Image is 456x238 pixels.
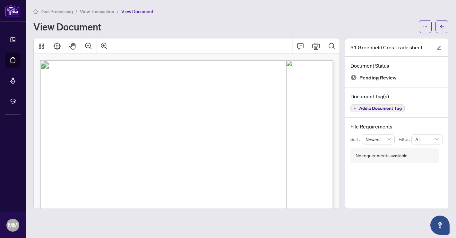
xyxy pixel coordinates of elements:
[40,9,73,14] span: Deal Processing
[366,135,391,144] span: Newest
[356,152,408,159] div: No requirements available
[437,45,441,50] span: edit
[350,136,362,143] p: Sort:
[399,136,411,143] p: Filter:
[8,221,18,230] span: MM
[350,123,443,130] h4: File Requirements
[440,24,444,29] span: arrow-left
[353,107,357,110] span: plus
[359,106,402,111] span: Add a Document Tag
[5,5,21,17] img: logo
[350,44,431,51] span: 91 Greenfield Cres-Trade sheet-Mihaela to review.pdf
[359,73,397,82] span: Pending Review
[80,9,114,14] span: View Transaction
[117,8,119,15] li: /
[350,104,405,112] button: Add a Document Tag
[350,93,443,100] h4: Document Tag(s)
[121,9,153,14] span: View Document
[423,24,427,29] span: ellipsis
[75,8,77,15] li: /
[33,21,101,32] h1: View Document
[415,135,439,144] span: All
[430,216,450,235] button: Open asap
[350,62,443,70] h4: Document Status
[350,74,357,81] img: Document Status
[33,9,38,14] span: home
